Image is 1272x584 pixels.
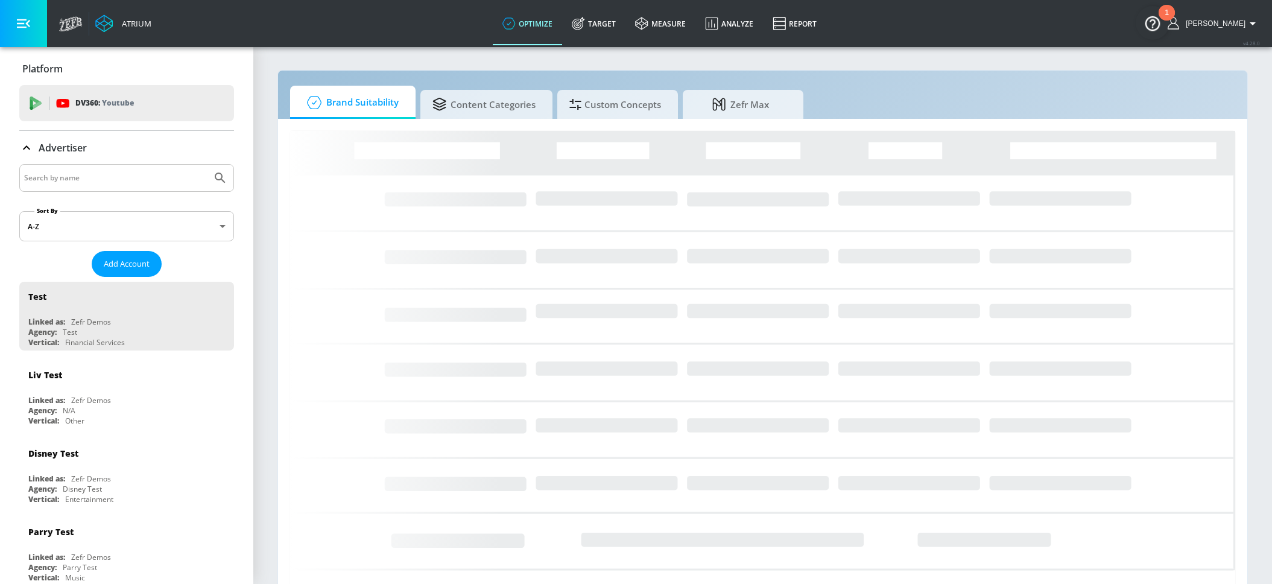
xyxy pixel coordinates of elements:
[19,52,234,86] div: Platform
[695,90,786,119] span: Zefr Max
[63,327,77,337] div: Test
[65,573,85,583] div: Music
[19,211,234,241] div: A-Z
[28,526,74,538] div: Parry Test
[28,395,65,405] div: Linked as:
[28,327,57,337] div: Agency:
[63,562,97,573] div: Parry Test
[19,282,234,351] div: TestLinked as:Zefr DemosAgency:TestVertical:Financial Services
[65,337,125,348] div: Financial Services
[1243,40,1260,46] span: v 4.28.0
[95,14,151,33] a: Atrium
[493,2,562,45] a: optimize
[28,369,62,381] div: Liv Test
[71,317,111,327] div: Zefr Demos
[75,97,134,110] p: DV360:
[71,395,111,405] div: Zefr Demos
[562,2,625,45] a: Target
[71,552,111,562] div: Zefr Demos
[28,562,57,573] div: Agency:
[19,360,234,429] div: Liv TestLinked as:Zefr DemosAgency:N/AVertical:Other
[569,90,661,119] span: Custom Concepts
[65,494,113,504] div: Entertainment
[34,207,60,215] label: Sort By
[22,62,63,75] p: Platform
[625,2,695,45] a: measure
[19,439,234,507] div: Disney TestLinked as:Zefr DemosAgency:Disney TestVertical:Entertainment
[39,141,87,154] p: Advertiser
[1165,13,1169,28] div: 1
[28,291,46,302] div: Test
[763,2,826,45] a: Report
[432,90,536,119] span: Content Categories
[28,337,59,348] div: Vertical:
[28,573,59,583] div: Vertical:
[302,88,399,117] span: Brand Suitability
[65,416,84,426] div: Other
[63,484,102,494] div: Disney Test
[19,131,234,165] div: Advertiser
[102,97,134,109] p: Youtube
[104,257,150,271] span: Add Account
[28,448,78,459] div: Disney Test
[28,474,65,484] div: Linked as:
[28,416,59,426] div: Vertical:
[28,317,65,327] div: Linked as:
[28,484,57,494] div: Agency:
[19,85,234,121] div: DV360: Youtube
[695,2,763,45] a: Analyze
[24,170,207,186] input: Search by name
[117,18,151,29] div: Atrium
[28,405,57,416] div: Agency:
[28,494,59,504] div: Vertical:
[1168,16,1260,31] button: [PERSON_NAME]
[92,251,162,277] button: Add Account
[1136,6,1169,40] button: Open Resource Center, 1 new notification
[63,405,75,416] div: N/A
[28,552,65,562] div: Linked as:
[1181,19,1245,28] span: login as: javier.armendariz@zefr.com
[71,474,111,484] div: Zefr Demos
